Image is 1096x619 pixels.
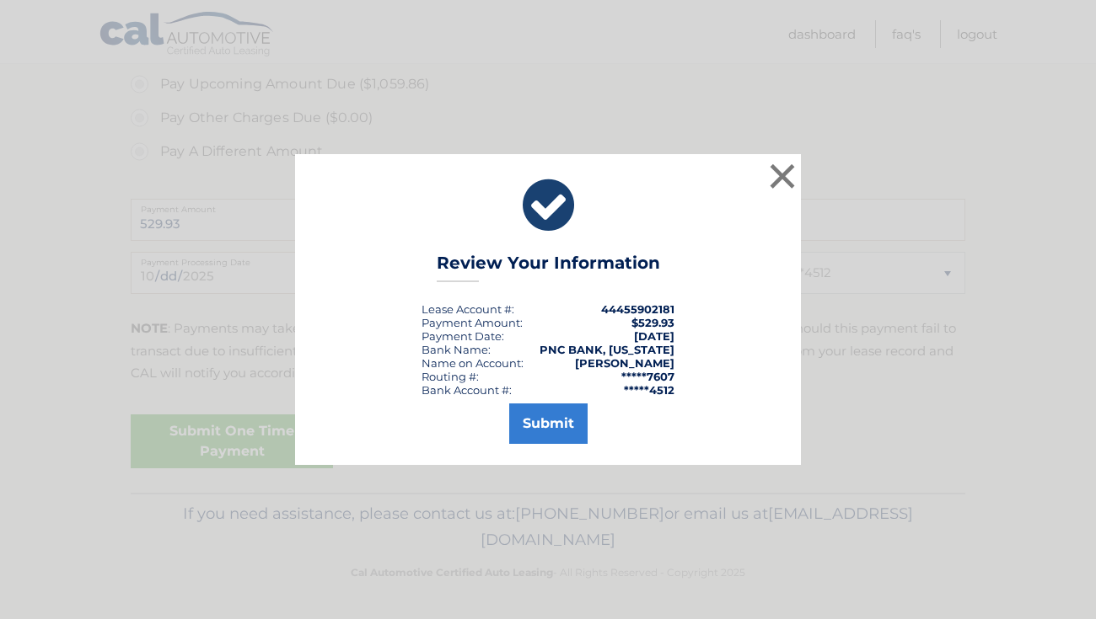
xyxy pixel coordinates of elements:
[422,316,523,329] div: Payment Amount:
[509,403,588,444] button: Submit
[437,253,660,282] h3: Review Your Information
[575,356,674,370] strong: [PERSON_NAME]
[422,370,479,383] div: Routing #:
[422,302,514,316] div: Lease Account #:
[422,329,502,343] span: Payment Date
[422,343,491,356] div: Bank Name:
[766,159,799,193] button: ×
[422,356,524,370] div: Name on Account:
[601,302,674,316] strong: 44455902181
[422,329,504,343] div: :
[634,329,674,343] span: [DATE]
[540,343,674,356] strong: PNC BANK, [US_STATE]
[422,383,512,397] div: Bank Account #:
[631,316,674,329] span: $529.93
